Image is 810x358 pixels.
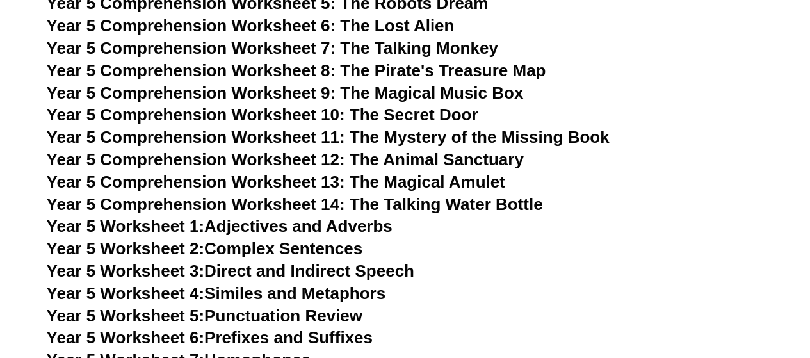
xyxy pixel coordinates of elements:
[47,306,362,325] a: Year 5 Worksheet 5:Punctuation Review
[47,150,524,169] a: Year 5 Comprehension Worksheet 12: The Animal Sanctuary
[47,216,205,236] span: Year 5 Worksheet 1:
[47,38,498,58] a: Year 5 Comprehension Worksheet 7: The Talking Monkey
[47,83,524,102] a: Year 5 Comprehension Worksheet 9: The Magical Music Box
[47,195,543,214] a: Year 5 Comprehension Worksheet 14: The Talking Water Bottle
[47,284,386,303] a: Year 5 Worksheet 4:Similes and Metaphors
[47,261,205,281] span: Year 5 Worksheet 3:
[47,328,373,347] a: Year 5 Worksheet 6:Prefixes and Suffixes
[47,61,546,80] a: Year 5 Comprehension Worksheet 8: The Pirate's Treasure Map
[47,261,414,281] a: Year 5 Worksheet 3:Direct and Indirect Speech
[47,105,478,124] a: Year 5 Comprehension Worksheet 10: The Secret Door
[47,16,455,35] a: Year 5 Comprehension Worksheet 6: The Lost Alien
[47,239,362,258] a: Year 5 Worksheet 2:Complex Sentences
[47,328,205,347] span: Year 5 Worksheet 6:
[47,284,205,303] span: Year 5 Worksheet 4:
[47,216,393,236] a: Year 5 Worksheet 1:Adjectives and Adverbs
[47,239,205,258] span: Year 5 Worksheet 2:
[47,306,205,325] span: Year 5 Worksheet 5:
[47,172,505,191] a: Year 5 Comprehension Worksheet 13: The Magical Amulet
[47,127,610,147] a: Year 5 Comprehension Worksheet 11: The Mystery of the Missing Book
[597,213,810,358] iframe: Chat Widget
